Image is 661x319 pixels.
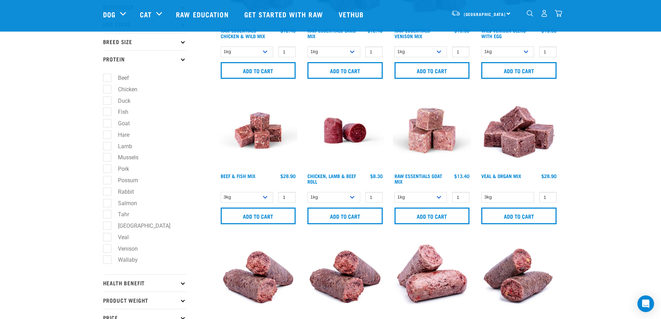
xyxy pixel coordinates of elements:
input: 1 [278,192,296,203]
img: 1158 Veal Organ Mix 01 [480,91,558,170]
input: 1 [539,192,557,203]
img: user.png [541,10,548,17]
a: Raw Essentials Goat Mix [395,175,442,183]
a: Cat [140,9,152,19]
label: Pork [107,165,132,173]
p: Breed Size [103,33,186,50]
label: Tahr [107,210,132,219]
input: Add to cart [395,208,470,224]
label: Goat [107,119,133,128]
input: 1 [452,192,469,203]
p: Product Weight [103,292,186,309]
div: $28.90 [280,173,296,179]
a: Raw Education [169,0,237,28]
label: Hare [107,131,132,139]
input: 1 [278,47,296,57]
img: Chicken Heart Tripe Roll 01 [306,237,384,316]
label: Possum [107,176,141,185]
label: Chicken [107,85,140,94]
label: Wallaby [107,255,141,264]
div: $13.40 [454,173,469,179]
a: Beef & Fish Mix [221,175,255,177]
input: Add to cart [395,62,470,79]
p: Protein [103,50,186,68]
label: Fish [107,108,131,116]
img: 1261 Lamb Salmon Roll 01 [393,237,472,316]
img: van-moving.png [451,10,460,16]
input: Add to cart [307,62,383,79]
label: [GEOGRAPHIC_DATA] [107,221,173,230]
input: 1 [452,47,469,57]
input: Add to cart [221,62,296,79]
input: 1 [365,192,383,203]
img: Veal Organ Mix Roll 01 [219,237,298,316]
input: Add to cart [481,208,557,224]
span: [GEOGRAPHIC_DATA] [464,13,506,15]
label: Rabbit [107,187,137,196]
a: Veal & Organ Mix [481,175,521,177]
img: Raw Essentials Chicken Lamb Beef Bulk Minced Raw Dog Food Roll Unwrapped [306,91,384,170]
label: Venison [107,244,141,253]
img: home-icon@2x.png [555,10,562,17]
label: Duck [107,96,133,105]
input: 1 [365,47,383,57]
input: Add to cart [221,208,296,224]
a: Dog [103,9,116,19]
div: Open Intercom Messenger [637,295,654,312]
label: Lamb [107,142,135,151]
a: Chicken, Lamb & Beef Roll [307,175,356,183]
label: Salmon [107,199,140,208]
img: Goat M Ix 38448 [393,91,472,170]
label: Beef [107,74,132,82]
input: Add to cart [481,62,557,79]
a: Get started with Raw [237,0,332,28]
img: home-icon-1@2x.png [527,10,533,17]
div: $28.90 [541,173,557,179]
label: Veal [107,233,132,242]
p: Health Benefit [103,274,186,292]
img: Beef Mackerel 1 [219,91,298,170]
div: $8.30 [370,173,383,179]
label: Mussels [107,153,141,162]
img: 1263 Chicken Organ Roll 02 [480,237,558,316]
input: 1 [539,47,557,57]
input: Add to cart [307,208,383,224]
a: Vethub [332,0,373,28]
